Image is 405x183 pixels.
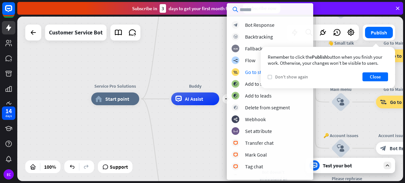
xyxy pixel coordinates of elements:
div: 3 [160,4,166,13]
button: Close [362,72,388,81]
i: block_user_input [337,98,345,106]
i: block_goto [233,70,238,74]
div: Backtracking [245,33,273,40]
div: Set attribute [245,128,272,134]
span: Don't show again [275,74,308,80]
div: Please rephrase [318,175,376,182]
i: webhooks [234,117,238,121]
a: 14 days [2,106,15,120]
div: Add to leads [245,92,272,99]
div: Buddy [166,83,224,89]
div: 👋 Small talk [322,40,360,46]
div: Customer Service Bot [49,25,103,40]
div: days [5,114,12,118]
div: Fallback [245,45,263,52]
i: home_2 [95,96,102,102]
div: Main menu [322,86,360,92]
i: block_livechat [233,141,238,145]
div: Test your bot [323,162,380,169]
i: block_livechat [233,165,238,169]
span: AI Assist [185,96,203,102]
div: Bot Response [245,22,274,28]
span: Publish [312,54,327,60]
i: builder_tree [233,58,238,62]
button: Open LiveChat chat widget [5,3,24,22]
i: block_bot_response [380,145,386,151]
div: Service Pro Solutions [86,83,144,89]
i: block_goto [380,99,387,105]
div: Subscribe in days to get your first month for $1 [132,4,238,13]
div: Flow [245,57,255,63]
div: 🔑 Account issues [322,132,360,139]
div: Delete from segment [245,104,290,111]
i: block_fallback [234,47,238,51]
span: Support [110,162,128,172]
i: block_add_to_segment [233,94,238,98]
div: Add to segment [245,81,279,87]
button: Publish [365,27,393,38]
i: block_delete_from_segment [234,106,238,110]
i: block_livechat [233,153,238,157]
i: block_backtracking [234,35,238,39]
div: 14 [5,108,12,114]
i: plus [225,97,230,101]
div: EC [4,169,14,179]
i: block_set_attribute [234,129,238,133]
i: block_add_to_segment [233,82,238,86]
span: Start point [105,96,129,102]
div: Mark Goal [245,151,267,158]
i: block_user_input [337,144,345,152]
div: Tag chat [245,163,263,170]
div: Go to step [245,69,267,75]
div: Remember to click the button when you finish your work. Otherwise, your changes won’t be visible ... [268,54,388,66]
div: Transfer chat [245,140,274,146]
div: Webhook [245,116,266,122]
i: block_bot_response [234,23,238,27]
div: 100% [42,162,58,172]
